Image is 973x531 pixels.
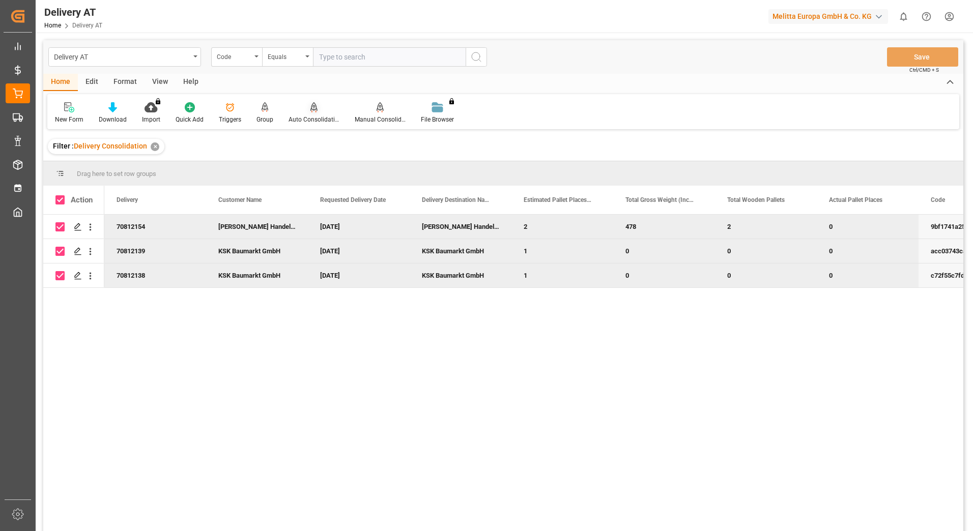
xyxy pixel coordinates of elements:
[43,239,104,263] div: Press SPACE to deselect this row.
[104,239,206,263] div: 70812139
[176,74,206,91] div: Help
[44,22,61,29] a: Home
[613,215,715,239] div: 478
[211,47,262,67] button: open menu
[308,263,410,287] div: [DATE]
[613,239,715,263] div: 0
[613,263,715,287] div: 0
[410,263,511,287] div: KSK Baumarkt GmbH
[768,7,892,26] button: Melitta Europa GmbH & Co. KG
[511,239,613,263] div: 1
[44,5,102,20] div: Delivery AT
[43,263,104,288] div: Press SPACE to deselect this row.
[176,115,204,124] div: Quick Add
[410,215,511,239] div: [PERSON_NAME] HandelsgesmbH
[715,263,817,287] div: 0
[625,196,694,203] span: Total Gross Weight (Including Pallets' Weight)
[43,215,104,239] div: Press SPACE to deselect this row.
[151,142,159,151] div: ✕
[313,47,466,67] input: Type to search
[78,74,106,91] div: Edit
[887,47,958,67] button: Save
[355,115,406,124] div: Manual Consolidation
[104,215,206,239] div: 70812154
[715,215,817,239] div: 2
[422,196,490,203] span: Delivery Destination Name
[829,196,882,203] span: Actual Pallet Places
[511,215,613,239] div: 2
[54,50,190,63] div: Delivery AT
[71,195,93,204] div: Action
[77,170,156,178] span: Drag here to set row groups
[43,74,78,91] div: Home
[53,142,74,150] span: Filter :
[892,5,915,28] button: show 0 new notifications
[768,9,888,24] div: Melitta Europa GmbH & Co. KG
[106,74,145,91] div: Format
[320,196,386,203] span: Requested Delivery Date
[915,5,938,28] button: Help Center
[909,66,939,74] span: Ctrl/CMD + S
[308,239,410,263] div: [DATE]
[256,115,273,124] div: Group
[727,196,785,203] span: Total Wooden Pallets
[715,239,817,263] div: 0
[117,196,138,203] span: Delivery
[145,74,176,91] div: View
[55,115,83,124] div: New Form
[104,263,206,287] div: 70812138
[262,47,313,67] button: open menu
[206,215,308,239] div: [PERSON_NAME] HandelsgesmbH
[206,239,308,263] div: KSK Baumarkt GmbH
[206,263,308,287] div: KSK Baumarkt GmbH
[410,239,511,263] div: KSK Baumarkt GmbH
[817,239,919,263] div: 0
[48,47,201,67] button: open menu
[74,142,147,150] span: Delivery Consolidation
[217,50,251,62] div: Code
[466,47,487,67] button: search button
[219,115,241,124] div: Triggers
[511,263,613,287] div: 1
[268,50,302,62] div: Equals
[289,115,339,124] div: Auto Consolidation
[308,215,410,239] div: [DATE]
[817,263,919,287] div: 0
[524,196,592,203] span: Estimated Pallet Places per Delivery
[99,115,127,124] div: Download
[817,215,919,239] div: 0
[931,196,945,203] span: Code
[218,196,262,203] span: Customer Name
